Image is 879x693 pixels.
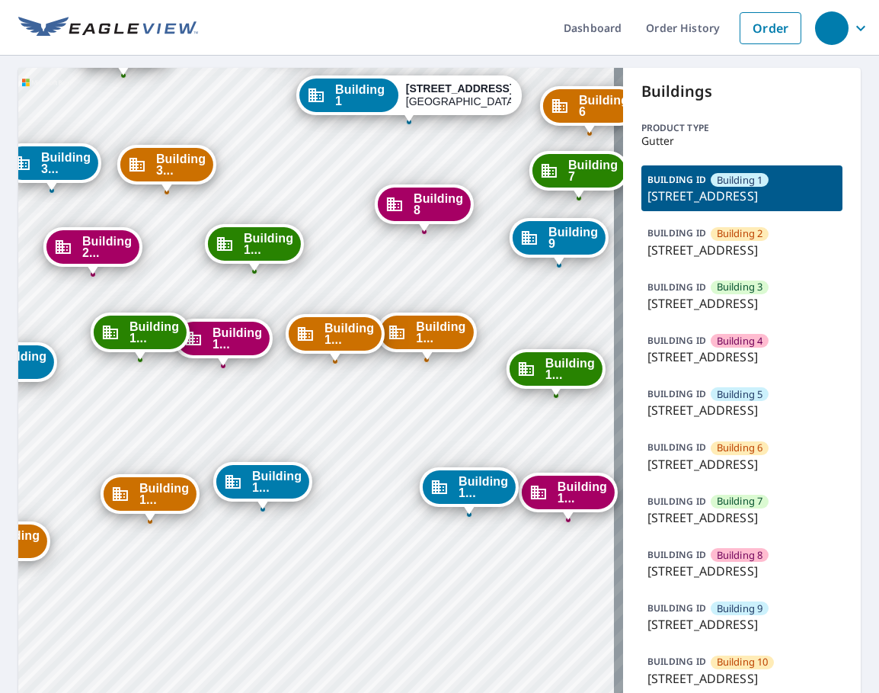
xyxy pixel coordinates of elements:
span: Building 1... [213,327,262,350]
span: Building 7 [717,494,763,509]
div: Dropped pin, building Building 8, Commercial property, 7627 East 37th Street North Wichita, KS 67226 [375,184,474,232]
img: EV Logo [18,17,198,40]
p: [STREET_ADDRESS] [647,562,837,580]
span: Building 1... [545,358,595,380]
span: Building 3... [41,152,91,175]
p: [STREET_ADDRESS] [647,294,837,313]
p: BUILDING ID [647,387,706,400]
span: Building 8 [717,548,763,563]
span: Building 1... [129,321,179,344]
p: [STREET_ADDRESS] [647,241,837,259]
p: [STREET_ADDRESS] [647,455,837,473]
p: BUILDING ID [647,655,706,668]
span: Building 6 [579,95,628,117]
span: Building 2... [82,236,132,258]
span: Building 10 [717,655,769,669]
span: Building 1... [558,481,607,504]
div: Dropped pin, building Building 13, Commercial property, 7627 East 37th Street North Wichita, KS 6... [420,467,519,515]
div: Dropped pin, building Building 14, Commercial property, 7627 East 37th Street North Wichita, KS 6... [286,314,385,361]
div: Dropped pin, building Building 19, Commercial property, 7627 East 37th Street North Wichita, KS 6... [91,313,190,360]
p: BUILDING ID [647,173,706,186]
div: Dropped pin, building Building 33, Commercial property, 7627 East 37th Street North Wichita, KS 6... [2,143,101,191]
p: Product type [641,121,843,135]
div: Dropped pin, building Building 10, Commercial property, 7627 East 37th Street North Wichita, KS 6... [377,313,476,360]
span: Building 1... [139,483,189,505]
div: Dropped pin, building Building 11, Commercial property, 7627 East 37th Street North Wichita, KS 6... [507,349,606,396]
p: BUILDING ID [647,602,706,614]
div: Dropped pin, building Building 20, Commercial property, 7627 East 37th Street North Wichita, KS 6... [43,227,142,274]
p: Buildings [641,80,843,103]
span: Building 1 [335,84,391,107]
a: Order [740,12,801,44]
div: Dropped pin, building Building 7, Commercial property, 7627 East 37th Street North Wichita, KS 67226 [529,151,628,198]
span: Building 8 [414,193,463,216]
div: Dropped pin, building Building 16, Commercial property, 7627 East 37th Street North Wichita, KS 6... [174,319,273,366]
p: BUILDING ID [647,441,706,454]
span: Building 3 [717,280,763,294]
p: [STREET_ADDRESS] [647,669,837,688]
p: BUILDING ID [647,281,706,294]
div: Dropped pin, building Building 1, Commercial property, 7627 East 37th Street North Wichita, KS 67226 [296,75,522,123]
div: Dropped pin, building Building 34, Commercial property, 7627 East 37th Street North Wichita, KS 6... [117,145,216,192]
p: Gutter [641,135,843,147]
span: Building 5 [717,387,763,402]
div: [GEOGRAPHIC_DATA] [406,82,511,108]
span: Building 9 [717,602,763,616]
span: Building 1 [717,173,763,188]
p: [STREET_ADDRESS] [647,401,837,419]
span: Building 9 [548,226,598,249]
span: Building 1... [459,476,508,499]
div: Dropped pin, building Building 17, Commercial property, 7627 East 37th Street North Wichita, KS 6... [213,462,312,509]
div: Dropped pin, building Building 18, Commercial property, 7627 East 37th Street North Wichita, KS 6... [101,474,200,521]
p: BUILDING ID [647,495,706,508]
span: Building 4 [717,334,763,348]
span: Building 3... [156,153,206,176]
strong: [STREET_ADDRESS] [406,82,513,95]
span: Building 6 [717,441,763,455]
p: [STREET_ADDRESS] [647,187,837,205]
div: Dropped pin, building Building 15, Commercial property, 7627 East 37th Street North Wichita, KS 6... [205,224,304,271]
p: [STREET_ADDRESS] [647,348,837,366]
p: [STREET_ADDRESS] [647,615,837,634]
div: Dropped pin, building Building 9, Commercial property, 7627 East 37th Street North Wichita, KS 67226 [510,218,609,265]
div: Dropped pin, building Building 12, Commercial property, 7627 East 37th Street North Wichita, KS 6... [519,473,618,520]
p: [STREET_ADDRESS] [647,509,837,527]
p: BUILDING ID [647,226,706,239]
span: Building 1... [252,470,302,493]
span: Building 2 [717,226,763,241]
p: BUILDING ID [647,334,706,347]
span: Building 1... [324,322,374,345]
span: Building 1... [244,233,293,255]
div: Dropped pin, building Building 6, Commercial property, 7627 East 37th Street North Wichita, KS 67226 [540,86,639,133]
p: BUILDING ID [647,548,706,561]
span: Building 1... [416,321,465,344]
span: Building 7 [568,159,618,182]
